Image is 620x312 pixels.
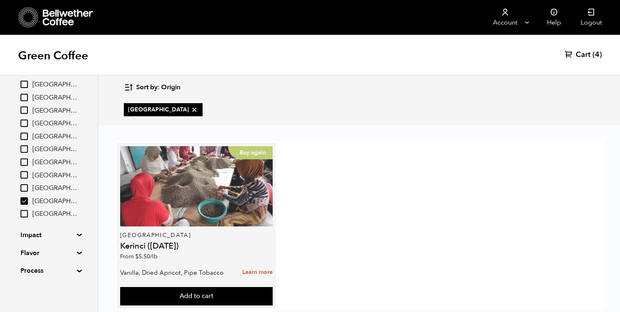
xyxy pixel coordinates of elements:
span: Cart [576,50,590,60]
a: Buy again [120,146,273,226]
h4: Kerinci ([DATE]) [120,242,273,250]
input: [GEOGRAPHIC_DATA] [21,94,28,101]
h1: Green Coffee [18,48,88,63]
span: /lb [150,253,157,260]
span: $ [135,253,139,260]
input: [GEOGRAPHIC_DATA] [21,171,28,179]
span: [GEOGRAPHIC_DATA] [32,106,77,115]
span: [GEOGRAPHIC_DATA] [32,197,77,206]
span: [GEOGRAPHIC_DATA] [128,106,198,114]
input: [GEOGRAPHIC_DATA] [21,106,28,114]
summary: Flavor [21,248,77,258]
button: Sort by: Origin [124,78,180,97]
input: [GEOGRAPHIC_DATA] [21,197,28,205]
button: Add to cart [120,287,273,306]
a: Cart (4) [565,50,602,60]
p: Vanilla, Dried Apricot, Pipe Tobacco [120,267,224,279]
span: [GEOGRAPHIC_DATA] [32,184,77,193]
span: [GEOGRAPHIC_DATA] [32,119,77,128]
bdi: 5.50 [135,253,157,260]
span: [GEOGRAPHIC_DATA] [32,93,77,102]
summary: Process [21,266,77,276]
span: [GEOGRAPHIC_DATA] [32,132,77,141]
span: [GEOGRAPHIC_DATA] [32,158,77,167]
input: [GEOGRAPHIC_DATA] [21,81,28,88]
p: Buy again [228,146,273,159]
input: [GEOGRAPHIC_DATA] [21,184,28,192]
span: Sort by: Origin [136,83,180,92]
summary: Impact [21,230,77,240]
input: [GEOGRAPHIC_DATA] [21,158,28,166]
a: Learn more [242,264,273,281]
span: [GEOGRAPHIC_DATA] [32,210,77,219]
input: [GEOGRAPHIC_DATA] [21,210,28,217]
span: From [120,253,157,260]
input: [GEOGRAPHIC_DATA] [21,145,28,153]
span: [GEOGRAPHIC_DATA] [32,145,77,154]
span: [GEOGRAPHIC_DATA] [32,80,77,89]
p: [GEOGRAPHIC_DATA] [120,233,273,238]
span: (4) [593,50,602,60]
input: [GEOGRAPHIC_DATA] [21,120,28,127]
input: [GEOGRAPHIC_DATA] [21,133,28,140]
span: [GEOGRAPHIC_DATA] [32,171,77,180]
